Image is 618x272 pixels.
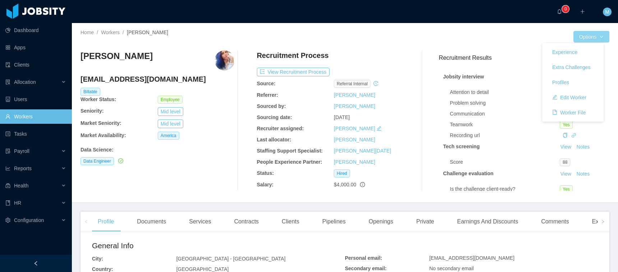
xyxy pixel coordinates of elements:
[443,171,493,176] strong: Challenge evaluation
[546,77,575,88] button: Profiles
[14,217,44,223] span: Configuration
[92,240,345,251] h2: General Info
[183,212,217,232] div: Services
[257,114,292,120] b: Sourcing date:
[571,133,576,138] i: icon: link
[546,107,591,118] button: icon: fileWorker File
[560,158,570,166] span: 88
[360,182,365,187] span: info-circle
[158,96,183,104] span: Employee
[131,212,172,232] div: Documents
[410,212,440,232] div: Private
[257,170,274,176] b: Status:
[5,23,66,37] a: icon: pie-chartDashboard
[334,80,370,88] span: Referral internal
[601,220,605,223] i: icon: right
[542,75,604,90] a: Profiles
[560,185,573,193] span: Yes
[257,68,329,76] button: icon: exportView Recruitment Process
[5,218,10,223] i: icon: setting
[450,99,560,107] div: Problem solving
[450,158,560,166] div: Score
[5,58,66,72] a: icon: auditClients
[558,171,574,177] a: View
[92,266,113,272] b: Country:
[257,103,286,109] b: Sourced by:
[334,126,375,131] a: [PERSON_NAME]
[451,212,524,232] div: Earnings And Discounts
[14,200,21,206] span: HR
[562,5,569,13] sup: 0
[5,92,66,106] a: icon: robotUsers
[5,127,66,141] a: icon: profileTasks
[158,119,183,128] button: Mid level
[176,266,229,272] span: [GEOGRAPHIC_DATA]
[257,126,304,131] b: Recruiter assigned:
[334,137,375,142] a: [PERSON_NAME]
[80,157,114,165] span: Data Engineer
[571,132,576,138] a: icon: link
[14,183,28,189] span: Health
[80,74,235,84] h4: [EMAIL_ADDRESS][DOMAIN_NAME]
[80,88,100,96] span: Billable
[92,256,103,262] b: City:
[80,120,121,126] b: Market Seniority:
[345,255,382,261] b: Personal email:
[158,132,179,140] span: America
[92,212,120,232] div: Profile
[546,92,592,103] button: icon: editEdit Worker
[257,92,278,98] b: Referrer:
[80,96,116,102] b: Worker Status:
[439,53,609,62] h3: Recruitment Results
[5,109,66,124] a: icon: userWorkers
[542,45,604,60] a: Experience
[127,30,168,35] span: [PERSON_NAME]
[558,144,574,150] a: View
[450,89,560,96] div: Attention to detail
[257,50,329,60] h4: Recruitment Process
[215,50,235,71] img: 8e3f7ba0-825a-4655-9cd2-ca0c7de3f823_689f5279cff88-400w.png
[450,110,560,118] div: Communication
[123,30,124,35] span: /
[257,182,274,187] b: Salary:
[317,212,351,232] div: Pipelines
[443,74,484,80] strong: Jobsity interview
[14,166,32,171] span: Reports
[450,185,560,193] div: Is the challenge client-ready?
[443,144,480,149] strong: Tech screening
[373,81,378,86] i: icon: history
[377,126,382,131] i: icon: edit
[5,149,10,154] i: icon: file-protect
[334,159,375,165] a: [PERSON_NAME]
[5,200,10,205] i: icon: book
[80,50,153,62] h3: [PERSON_NAME]
[80,147,114,153] b: Data Science :
[605,8,609,16] span: M
[574,143,593,151] button: Notes
[84,220,88,223] i: icon: left
[257,137,291,142] b: Last allocator:
[542,90,604,105] a: icon: editEdit Worker
[574,170,593,178] button: Notes
[257,81,276,86] b: Source:
[557,9,562,14] i: icon: bell
[14,148,29,154] span: Payroll
[97,30,98,35] span: /
[158,107,183,116] button: Mid level
[429,266,474,271] span: No secondary email
[429,255,515,261] span: [EMAIL_ADDRESS][DOMAIN_NAME]
[546,62,596,73] button: Extra Challenges
[5,80,10,85] i: icon: solution
[334,114,350,120] span: [DATE]
[450,132,560,139] div: Recording url
[573,31,609,42] button: Optionsicon: down
[229,212,264,232] div: Contracts
[546,46,583,58] button: Experience
[5,166,10,171] i: icon: line-chart
[535,212,575,232] div: Comments
[276,212,305,232] div: Clients
[5,183,10,188] i: icon: medicine-box
[257,148,323,154] b: Staffing Support Specialist:
[334,169,350,177] span: Hired
[5,40,66,55] a: icon: appstoreApps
